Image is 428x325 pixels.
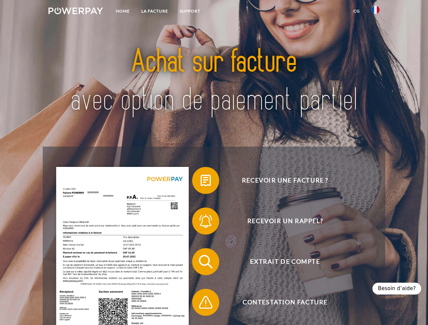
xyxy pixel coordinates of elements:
iframe: Button to launch messaging window [401,298,423,320]
span: Contestation Facture [202,289,368,316]
img: qb_search.svg [197,253,214,270]
img: logo-powerpay-white.svg [48,7,103,14]
button: Extrait de compte [192,248,368,275]
span: Recevoir une facture ? [202,167,368,194]
a: Support [174,5,206,17]
span: Extrait de compte [202,248,368,275]
div: Besoin d’aide? [372,283,421,295]
a: Home [110,5,136,17]
span: Recevoir un rappel? [202,208,368,235]
button: Recevoir un rappel? [192,208,368,235]
button: Contestation Facture [192,289,368,316]
img: qb_warning.svg [197,294,214,311]
a: CG [348,5,366,17]
a: LA FACTURE [136,5,174,17]
img: fr [371,6,380,14]
img: qb_bell.svg [197,213,214,230]
img: title-powerpay_fr.svg [65,32,363,130]
button: Recevoir une facture ? [192,167,368,194]
img: qb_bill.svg [197,172,214,189]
